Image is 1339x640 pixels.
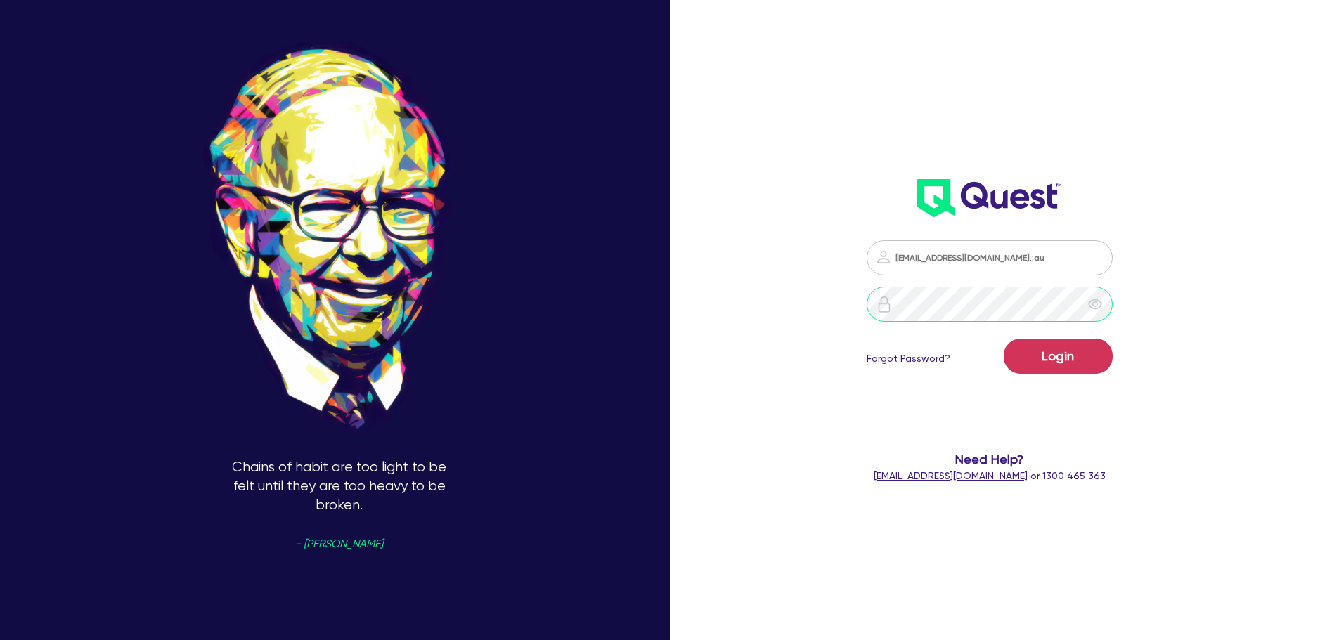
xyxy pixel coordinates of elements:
img: icon-password [875,249,892,266]
a: [EMAIL_ADDRESS][DOMAIN_NAME] [874,470,1028,481]
img: wH2k97JdezQIQAAAABJRU5ErkJggg== [917,179,1061,217]
button: Login [1004,339,1113,374]
span: Need Help? [810,450,1170,469]
span: or 1300 465 363 [874,470,1106,481]
img: icon-password [876,296,893,313]
input: Email address [867,240,1113,275]
a: Forgot Password? [867,351,950,366]
span: eye [1088,297,1102,311]
span: - [PERSON_NAME] [295,539,383,549]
